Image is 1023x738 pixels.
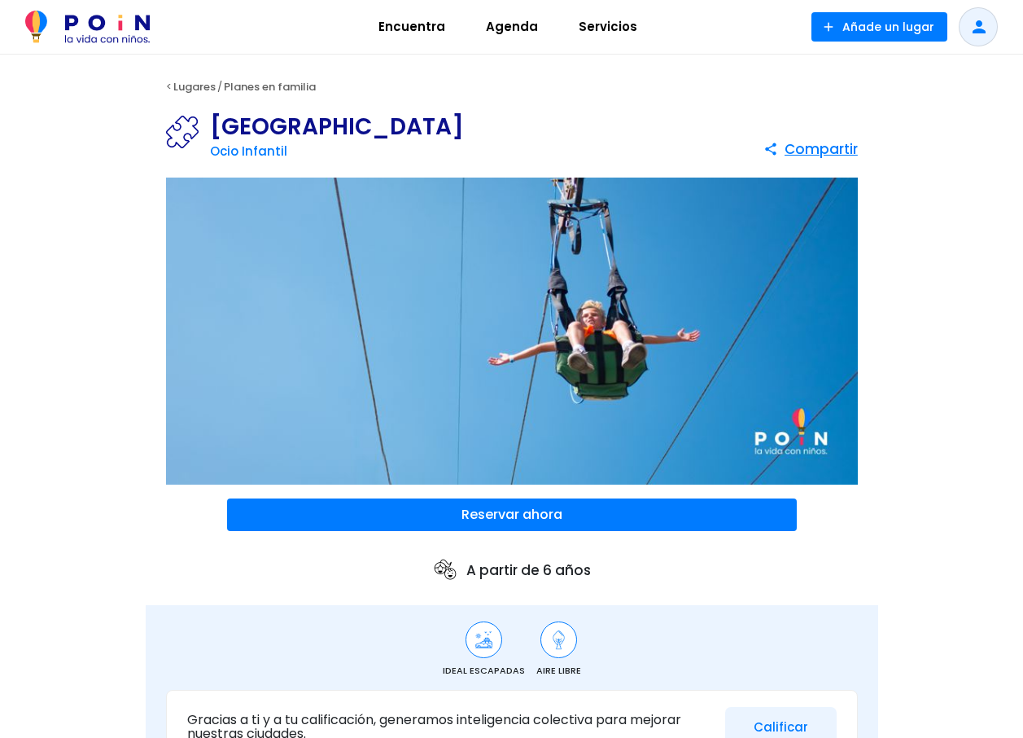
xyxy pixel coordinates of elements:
[479,14,545,40] span: Agenda
[432,557,591,583] p: A partir de 6 años
[358,7,466,46] a: Encuentra
[763,134,858,164] button: Compartir
[25,11,150,43] img: POiN
[210,116,464,138] h1: [GEOGRAPHIC_DATA]
[571,14,645,40] span: Servicios
[474,630,494,650] img: Ideal escapadas
[811,12,947,42] button: Añade un lugar
[210,143,287,160] a: Ocio Infantil
[549,630,569,650] img: Aire Libre
[432,557,458,583] img: ages icon
[173,79,216,94] a: Lugares
[166,178,858,485] img: Sunview Park
[166,116,210,148] img: Ocio Infantil
[371,14,452,40] span: Encuentra
[146,75,878,99] div: < /
[558,7,658,46] a: Servicios
[227,499,797,531] button: Reservar ahora
[466,7,558,46] a: Agenda
[443,664,525,678] span: Ideal escapadas
[224,79,316,94] a: Planes en familia
[536,664,581,678] span: Aire Libre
